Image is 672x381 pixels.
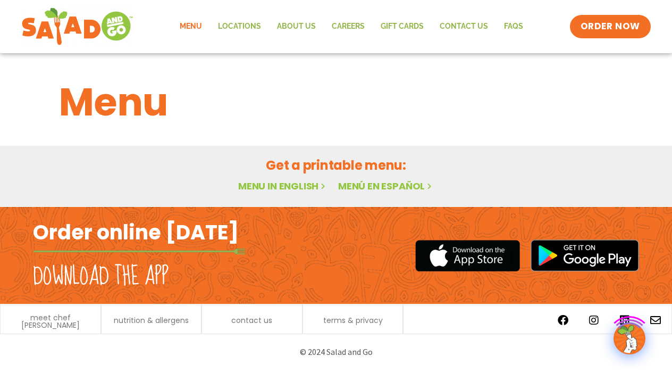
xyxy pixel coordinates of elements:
[496,14,531,39] a: FAQs
[324,14,373,39] a: Careers
[231,317,272,324] a: contact us
[33,249,246,254] img: fork
[172,14,531,39] nav: Menu
[172,14,210,39] a: Menu
[6,314,95,329] a: meet chef [PERSON_NAME]
[323,317,383,324] a: terms & privacy
[210,14,269,39] a: Locations
[114,317,189,324] a: nutrition & allergens
[33,219,239,245] h2: Order online [DATE]
[570,15,651,38] a: ORDER NOW
[581,20,640,33] span: ORDER NOW
[38,345,634,359] p: © 2024 Salad and Go
[531,239,639,271] img: google_play
[338,179,434,193] a: Menú en español
[415,238,520,273] img: appstore
[238,179,327,193] a: Menu in English
[269,14,324,39] a: About Us
[59,156,613,175] h2: Get a printable menu:
[33,262,169,292] h2: Download the app
[373,14,432,39] a: GIFT CARDS
[21,5,133,48] img: new-SAG-logo-768×292
[59,73,613,131] h1: Menu
[432,14,496,39] a: Contact Us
